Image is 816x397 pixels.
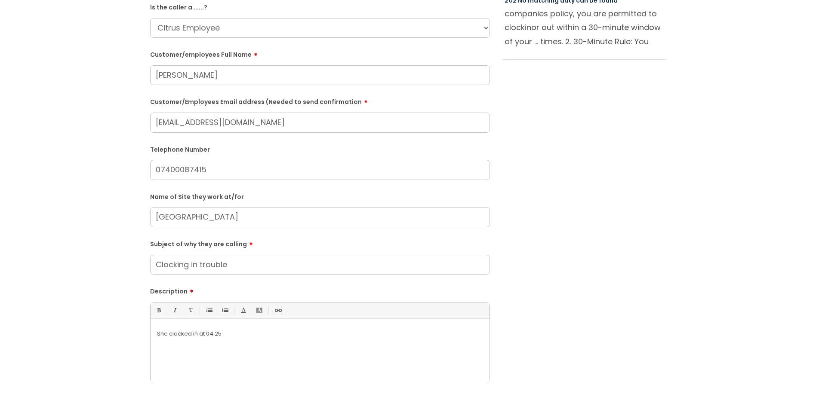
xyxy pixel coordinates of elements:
[203,305,214,316] a: • Unordered List (Ctrl-Shift-7)
[505,7,665,48] p: companies policy, you are permitted to clock or out within a 30-minute window of your ... times. ...
[153,305,164,316] a: Bold (Ctrl-B)
[219,305,230,316] a: 1. Ordered List (Ctrl-Shift-8)
[157,330,483,338] p: She clocked in a t 04:25
[254,305,265,316] a: Back Color
[150,95,490,106] label: Customer/Employees Email address (Needed to send confirmation
[272,305,283,316] a: Link
[150,48,490,58] label: Customer/employees Full Name
[238,305,249,316] a: Font Color
[150,144,490,153] label: Telephone Number
[150,238,490,248] label: Subject of why they are calling
[150,2,490,11] label: Is the caller a ......?
[169,305,180,316] a: Italic (Ctrl-I)
[150,285,490,295] label: Description
[150,192,490,201] label: Name of Site they work at/for
[525,22,531,33] span: in
[150,113,490,132] input: Email
[185,305,196,316] a: Underline(Ctrl-U)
